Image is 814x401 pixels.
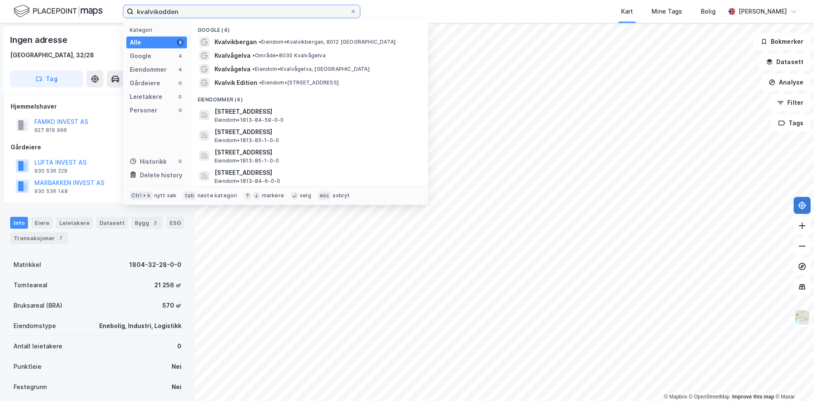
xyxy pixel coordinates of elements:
div: Mine Tags [652,6,682,17]
div: 21 256 ㎡ [154,280,181,290]
div: Bruksareal (BRA) [14,300,62,311]
a: Improve this map [732,394,774,400]
div: [GEOGRAPHIC_DATA], 32/28 [10,50,94,60]
span: [STREET_ADDRESS] [215,127,418,137]
span: • [252,66,255,72]
span: Eiendom • 1813-85-1-0-0 [215,137,279,144]
iframe: Chat Widget [772,360,814,401]
img: logo.f888ab2527a4732fd821a326f86c7f29.svg [14,4,103,19]
div: Leietakere [56,217,93,229]
img: Z [794,309,810,325]
div: Leietakere [130,92,162,102]
div: [PERSON_NAME] [739,6,787,17]
button: Filter [770,94,811,111]
span: Kvalvågelva [215,50,251,61]
div: Gårdeiere [11,142,184,152]
div: Festegrunn [14,382,47,392]
div: Eiendomstype [14,321,56,331]
div: Eiendommer (4) [191,90,428,105]
div: 570 ㎡ [162,300,181,311]
span: Eiendom • Kvalvikbergan, 8012 [GEOGRAPHIC_DATA] [259,39,396,45]
input: Søk på adresse, matrikkel, gårdeiere, leietakere eller personer [134,5,350,18]
div: Nei [172,382,181,392]
div: Enebolig, Industri, Logistikk [99,321,181,331]
a: Mapbox [664,394,687,400]
div: velg [300,192,311,199]
span: Eiendom • 1813-84-6-0-0 [215,178,280,185]
span: [STREET_ADDRESS] [215,107,418,117]
div: neste kategori [198,192,237,199]
div: 927 819 996 [34,127,67,134]
div: Transaksjoner [10,232,68,244]
button: Tags [771,115,811,132]
span: Eiendom • 1813-84-59-0-0 [215,117,284,123]
div: Alle [130,37,141,48]
div: Google (4) [191,20,428,35]
div: ESG [166,217,184,229]
div: Eiere [31,217,53,229]
div: Kontrollprogram for chat [772,360,814,401]
div: Gårdeiere [130,78,160,88]
div: Nei [172,362,181,372]
div: Personer [130,105,157,115]
div: Ingen adresse [10,33,69,47]
div: 4 [177,53,184,59]
span: • [259,39,261,45]
div: 4 [177,66,184,73]
div: 0 [177,80,184,87]
div: 0 [177,93,184,100]
span: • [259,79,262,86]
div: 2 [151,219,159,227]
span: [STREET_ADDRESS] [215,168,418,178]
div: Historikk [130,157,167,167]
div: nytt søk [154,192,177,199]
div: Google [130,51,151,61]
div: Antall leietakere [14,341,62,351]
button: Datasett [759,53,811,70]
a: OpenStreetMap [689,394,730,400]
div: Matrikkel [14,260,41,270]
span: • [252,52,255,59]
div: Bolig [701,6,716,17]
div: Bygg [131,217,163,229]
div: 7 [56,234,65,242]
div: avbryt [332,192,350,199]
div: 8 [177,39,184,46]
span: Kvalvik Edition [215,78,257,88]
div: 930 536 148 [34,188,68,195]
span: [STREET_ADDRESS] [215,147,418,157]
span: Eiendom • 1813-85-1-0-0 [215,157,279,164]
span: Eiendom • Kvalvågelva, [GEOGRAPHIC_DATA] [252,66,370,73]
div: 0 [177,341,181,351]
div: Ctrl + k [130,191,153,200]
div: esc [318,191,331,200]
button: Tag [10,70,83,87]
span: Kvalvågelva [215,64,251,74]
div: Delete history [140,170,182,180]
div: Kategori [130,27,187,33]
div: Hjemmelshaver [11,101,184,112]
span: Eiendom • [STREET_ADDRESS] [259,79,339,86]
div: markere [262,192,284,199]
button: Bokmerker [753,33,811,50]
div: Tomteareal [14,280,47,290]
button: Analyse [761,74,811,91]
div: Info [10,217,28,229]
div: 0 [177,107,184,114]
div: Punktleie [14,362,42,372]
div: Kart [621,6,633,17]
div: 0 [177,158,184,165]
span: Område • 8030 Kvalvågelva [252,52,326,59]
div: 930 536 229 [34,168,67,174]
div: Datasett [96,217,128,229]
div: Eiendommer [130,64,167,75]
div: 1804-32-28-0-0 [129,260,181,270]
div: tab [183,191,196,200]
span: Kvalvikbergan [215,37,257,47]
